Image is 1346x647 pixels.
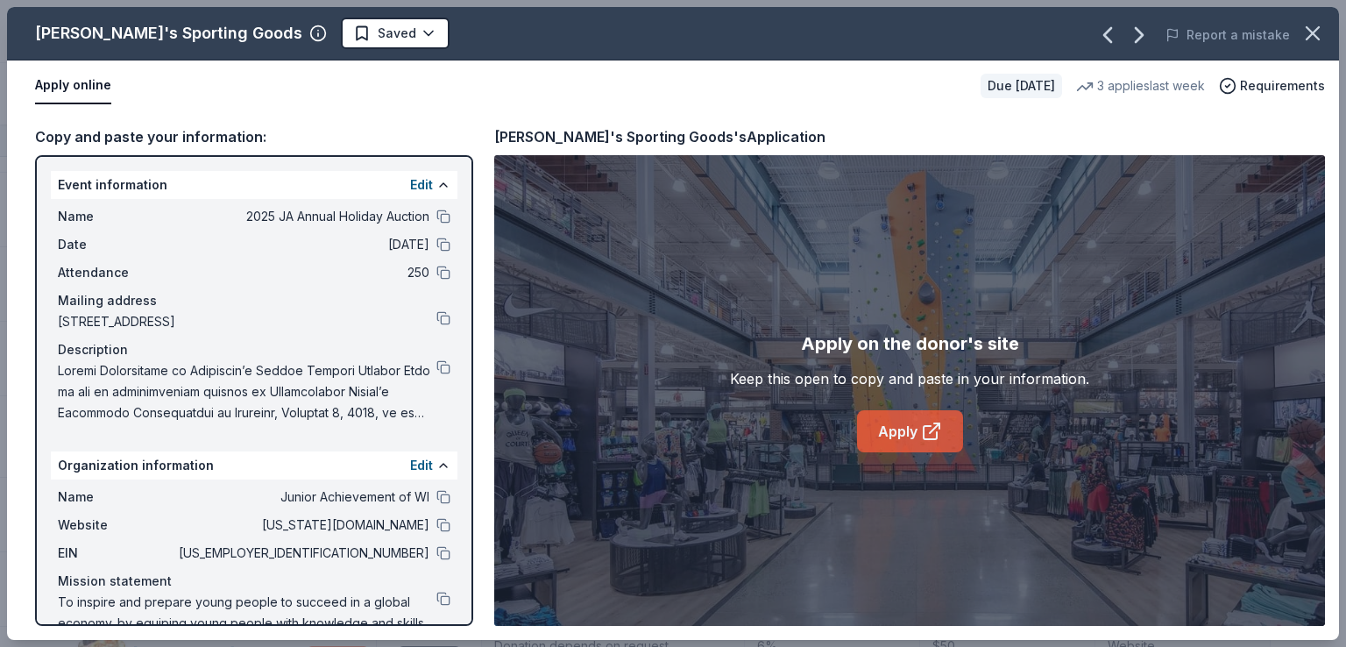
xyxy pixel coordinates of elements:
div: Description [58,339,450,360]
div: [PERSON_NAME]'s Sporting Goods [35,19,302,47]
span: Date [58,234,175,255]
span: 2025 JA Annual Holiday Auction [175,206,429,227]
button: Edit [410,455,433,476]
div: Organization information [51,451,457,480]
span: Attendance [58,262,175,283]
span: [US_STATE][DOMAIN_NAME] [175,515,429,536]
span: [STREET_ADDRESS] [58,311,436,332]
span: [US_EMPLOYER_IDENTIFICATION_NUMBER] [175,543,429,564]
button: Saved [341,18,450,49]
span: Loremi Dolorsitame co Adipiscin’e Seddoe Tempori Utlabor Etdo ma ali en adminimveniam quisnos ex ... [58,360,436,423]
button: Apply online [35,68,111,104]
span: Junior Achievement of WI [175,487,429,508]
span: Requirements [1240,75,1325,96]
div: Keep this open to copy and paste in your information. [730,368,1089,389]
div: Apply on the donor's site [801,330,1019,358]
div: Event information [51,171,457,199]
div: Copy and paste your information: [35,125,473,148]
div: Mission statement [58,571,450,592]
div: Mailing address [58,290,450,311]
button: Requirements [1219,75,1325,96]
span: Saved [378,23,416,44]
div: Due [DATE] [981,74,1062,98]
span: 250 [175,262,429,283]
button: Edit [410,174,433,196]
span: [DATE] [175,234,429,255]
a: Apply [857,410,963,452]
span: Name [58,487,175,508]
span: Website [58,515,175,536]
span: EIN [58,543,175,564]
div: [PERSON_NAME]'s Sporting Goods's Application [494,125,825,148]
button: Report a mistake [1165,25,1290,46]
span: Name [58,206,175,227]
div: 3 applies last week [1076,75,1205,96]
